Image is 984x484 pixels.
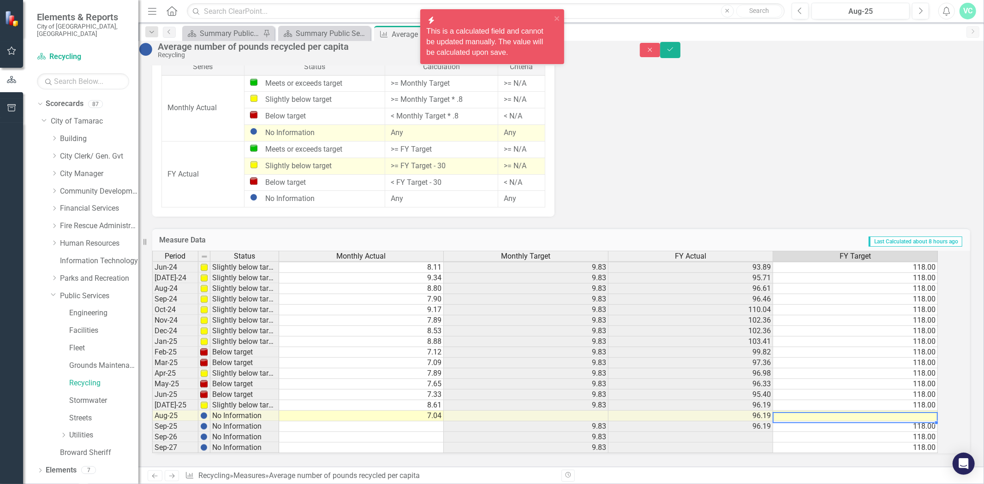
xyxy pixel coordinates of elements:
[200,317,208,324] img: P5LKOg1sb8zeUYFL+N4OvWQAAAABJRU5ErkJggg==
[385,92,498,108] td: >= Monthly Target * .8
[554,13,561,24] button: close
[608,262,773,273] td: 93.89
[200,433,208,441] img: BgCOk07PiH71IgAAAABJRU5ErkJggg==
[279,305,444,315] td: 9.17
[279,294,444,305] td: 7.90
[815,6,906,17] div: Aug-25
[608,358,773,368] td: 97.36
[162,59,245,75] th: Series
[200,295,208,303] img: P5LKOg1sb8zeUYFL+N4OvWQAAAABJRU5ErkJggg==
[675,252,706,260] span: FY Actual
[444,358,608,368] td: 9.83
[811,3,910,19] button: Aug-25
[444,262,608,273] td: 9.83
[162,141,245,207] td: FY Actual
[250,194,257,201] img: No Information
[200,28,261,39] div: Summary Public Works Administration (5001)
[337,252,386,260] span: Monthly Actual
[385,191,498,207] td: Any
[279,390,444,400] td: 7.33
[37,12,129,23] span: Elements & Reports
[152,315,198,326] td: Nov-24
[152,390,198,400] td: Jun-25
[773,294,938,305] td: 118.00
[210,326,279,336] td: Slightly below target
[773,262,938,273] td: 118.00
[498,191,545,207] td: Any
[279,336,444,347] td: 8.88
[250,177,380,188] div: Below target
[279,273,444,283] td: 9.34
[200,401,208,409] img: P5LKOg1sb8zeUYFL+N4OvWQAAAABJRU5ErkJggg==
[158,52,621,59] div: Recycling
[51,116,138,127] a: City of Tamarac
[385,75,498,92] td: >= Monthly Target
[88,100,103,108] div: 87
[69,308,138,319] a: Engineering
[210,294,279,305] td: Slightly below target
[244,59,385,75] th: Status
[498,92,545,108] td: >= N/A
[60,256,138,266] a: Information Technology
[37,23,129,38] small: City of [GEOGRAPHIC_DATA], [GEOGRAPHIC_DATA]
[200,444,208,451] img: BgCOk07PiH71IgAAAABJRU5ErkJggg==
[60,448,138,458] a: Broward Sheriff
[773,347,938,358] td: 118.00
[608,379,773,390] td: 96.33
[444,283,608,294] td: 9.83
[159,236,424,244] h3: Measure Data
[60,238,138,249] a: Human Resources
[60,273,138,284] a: Parks and Recreation
[201,253,208,260] img: 8DAGhfEEPCf229AAAAAElFTkSuQmCC
[279,347,444,358] td: 7.12
[250,161,257,168] img: Slightly below target
[444,347,608,358] td: 9.83
[279,379,444,390] td: 7.65
[773,443,938,453] td: 118.00
[210,379,279,390] td: Below target
[608,411,773,421] td: 96.19
[200,338,208,345] img: P5LKOg1sb8zeUYFL+N4OvWQAAAABJRU5ErkJggg==
[210,400,279,411] td: Slightly below target
[444,336,608,347] td: 9.83
[960,3,976,19] button: VC
[152,358,198,368] td: Mar-25
[46,99,83,109] a: Scorecards
[152,379,198,390] td: May-25
[608,368,773,379] td: 96.98
[444,390,608,400] td: 9.83
[250,144,380,155] div: Meets or exceeds target
[392,29,464,40] div: Average number of pounds recycled per capita
[60,134,138,144] a: Building
[152,432,198,443] td: Sep-26
[210,411,279,421] td: No Information
[444,326,608,336] td: 9.83
[200,285,208,292] img: P5LKOg1sb8zeUYFL+N4OvWQAAAABJRU5ErkJggg==
[152,283,198,294] td: Aug-24
[444,400,608,411] td: 9.83
[210,262,279,273] td: Slightly below target
[773,358,938,368] td: 118.00
[608,294,773,305] td: 96.46
[152,421,198,432] td: Sep-25
[444,305,608,315] td: 9.83
[250,111,257,118] img: Below target
[158,41,621,52] div: Average number of pounds recycled per capita
[444,368,608,379] td: 9.83
[81,466,96,474] div: 7
[279,326,444,336] td: 8.53
[152,443,198,453] td: Sep-27
[953,453,975,475] div: Open Intercom Messenger
[279,411,444,421] td: 7.04
[152,411,198,421] td: Aug-25
[773,273,938,283] td: 118.00
[385,125,498,142] td: Any
[444,273,608,283] td: 9.83
[773,432,938,443] td: 118.00
[152,326,198,336] td: Dec-24
[269,471,420,480] div: Average number of pounds recycled per capita
[250,177,257,185] img: Below target
[152,368,198,379] td: Apr-25
[200,391,208,398] img: WFgIVf4bZjIWvbPt0csAAAAASUVORK5CYII=
[200,274,208,282] img: P5LKOg1sb8zeUYFL+N4OvWQAAAABJRU5ErkJggg==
